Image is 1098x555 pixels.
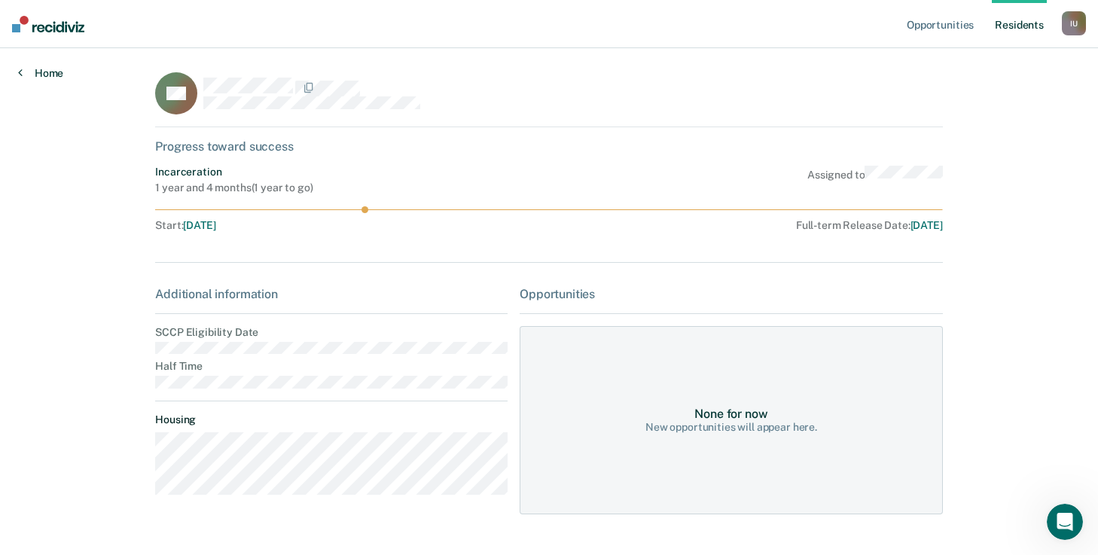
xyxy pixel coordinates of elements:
[1062,11,1086,35] button: IU
[155,326,508,339] dt: SCCP Eligibility Date
[18,66,63,80] a: Home
[155,139,943,154] div: Progress toward success
[155,287,508,301] div: Additional information
[13,408,288,434] textarea: Message…
[807,166,943,194] div: Assigned to
[694,407,767,421] div: None for now
[1062,11,1086,35] div: I U
[236,6,264,35] button: Home
[183,219,215,231] span: [DATE]
[155,413,508,426] dt: Housing
[47,440,59,452] button: Gif picker
[10,6,38,35] button: go back
[509,219,943,232] div: Full-term Release Date :
[72,440,84,452] button: Upload attachment
[155,219,502,232] div: Start :
[96,440,108,452] button: Start recording
[115,14,168,26] h1: Recidiviz
[258,434,282,458] button: Send a message…
[64,8,88,32] div: Profile image for Krysty
[264,6,291,33] div: Close
[910,219,943,231] span: [DATE]
[43,8,67,32] img: Profile image for Rajan
[85,8,109,32] img: Profile image for Kim
[155,181,313,194] div: 1 year and 4 months ( 1 year to go )
[155,166,313,178] div: Incarceration
[12,16,84,32] img: Recidiviz
[645,421,817,434] div: New opportunities will appear here.
[23,440,35,452] button: Emoji picker
[155,360,508,373] dt: Half Time
[520,287,943,301] div: Opportunities
[1047,504,1083,540] iframe: Intercom live chat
